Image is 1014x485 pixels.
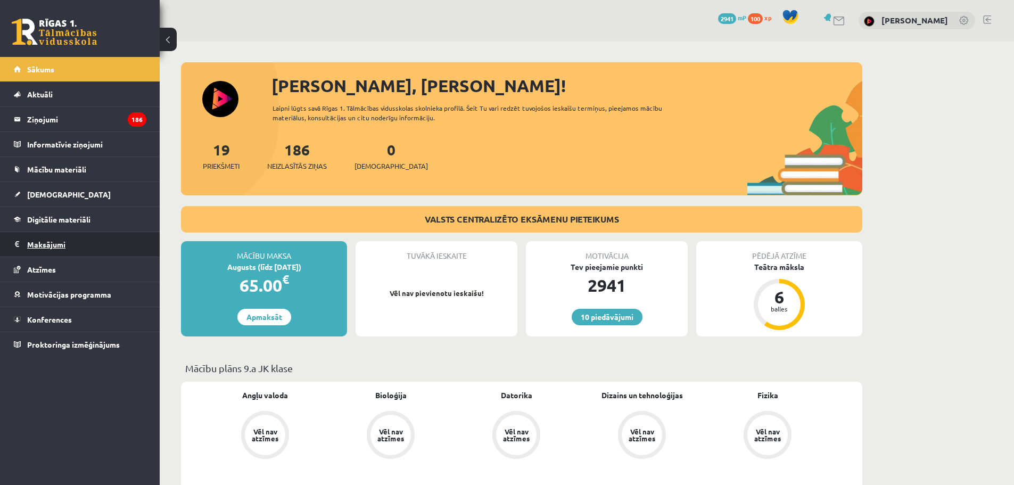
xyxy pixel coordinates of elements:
[14,57,146,81] a: Sākums
[27,107,146,131] legend: Ziņojumi
[27,64,54,74] span: Sākums
[705,411,830,461] a: Vēl nav atzīmes
[14,257,146,282] a: Atzīmes
[356,241,517,261] div: Tuvākā ieskaite
[14,132,146,157] a: Informatīvie ziņojumi
[526,261,688,273] div: Tev pieejamie punkti
[14,107,146,131] a: Ziņojumi186
[748,13,763,24] span: 100
[27,315,72,324] span: Konferences
[250,428,280,442] div: Vēl nav atzīmes
[27,265,56,274] span: Atzīmes
[753,428,782,442] div: Vēl nav atzīmes
[501,390,532,401] a: Datorika
[27,340,120,349] span: Proktoringa izmēģinājums
[696,241,862,261] div: Pēdējā atzīme
[185,361,858,375] p: Mācību plāns 9.a JK klase
[328,411,454,461] a: Vēl nav atzīmes
[718,13,736,24] span: 2941
[864,16,875,27] img: Marija Gudrenika
[203,140,240,171] a: 19Priekšmeti
[526,273,688,298] div: 2941
[376,428,406,442] div: Vēl nav atzīmes
[355,161,428,171] span: [DEMOGRAPHIC_DATA]
[27,290,111,299] span: Motivācijas programma
[425,213,619,225] a: VALSTS CENTRALIZĒTO EKSĀMENU PIETEIKUMS
[501,428,531,442] div: Vēl nav atzīmes
[181,241,347,261] div: Mācību maksa
[696,261,862,332] a: Teātra māksla 6 balles
[267,140,327,171] a: 186Neizlasītās ziņas
[203,161,240,171] span: Priekšmeti
[27,232,146,257] legend: Maksājumi
[454,411,579,461] a: Vēl nav atzīmes
[273,103,681,122] div: Laipni lūgts savā Rīgas 1. Tālmācības vidusskolas skolnieka profilā. Šeit Tu vari redzēt tuvojošo...
[27,132,146,157] legend: Informatīvie ziņojumi
[601,390,683,401] a: Dizains un tehnoloģijas
[202,411,328,461] a: Vēl nav atzīmes
[14,332,146,357] a: Proktoringa izmēģinājums
[14,282,146,307] a: Motivācijas programma
[572,309,642,325] a: 10 piedāvājumi
[375,390,407,401] a: Bioloģija
[763,306,795,312] div: balles
[757,390,778,401] a: Fizika
[14,182,146,207] a: [DEMOGRAPHIC_DATA]
[696,261,862,273] div: Teātra māksla
[12,19,97,45] a: Rīgas 1. Tālmācības vidusskola
[526,241,688,261] div: Motivācija
[237,309,291,325] a: Apmaksāt
[579,411,705,461] a: Vēl nav atzīmes
[14,232,146,257] a: Maksājumi
[27,89,53,99] span: Aktuāli
[881,15,948,26] a: [PERSON_NAME]
[27,215,90,224] span: Digitālie materiāli
[763,289,795,306] div: 6
[27,190,111,199] span: [DEMOGRAPHIC_DATA]
[738,13,746,22] span: mP
[242,390,288,401] a: Angļu valoda
[355,140,428,171] a: 0[DEMOGRAPHIC_DATA]
[271,73,862,98] div: [PERSON_NAME], [PERSON_NAME]!
[748,13,777,22] a: 100 xp
[14,207,146,232] a: Digitālie materiāli
[267,161,327,171] span: Neizlasītās ziņas
[181,273,347,298] div: 65.00
[361,288,512,299] p: Vēl nav pievienotu ieskaišu!
[627,428,657,442] div: Vēl nav atzīmes
[718,13,746,22] a: 2941 mP
[282,272,289,287] span: €
[764,13,771,22] span: xp
[181,261,347,273] div: Augusts (līdz [DATE])
[14,307,146,332] a: Konferences
[27,165,86,174] span: Mācību materiāli
[128,112,146,127] i: 186
[14,157,146,182] a: Mācību materiāli
[14,82,146,106] a: Aktuāli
